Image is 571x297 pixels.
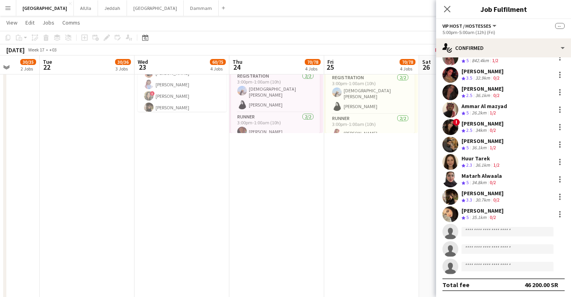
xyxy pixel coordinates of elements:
[453,119,460,126] span: !
[470,179,488,186] div: 34.8km
[490,179,496,185] app-skills-label: 0/2
[22,17,38,28] a: Edit
[474,197,492,204] div: 30.7km
[461,68,504,75] div: [PERSON_NAME]
[115,59,131,65] span: 30/36
[490,127,496,133] app-skills-label: 0/2
[461,137,504,145] div: [PERSON_NAME]
[25,19,35,26] span: Edit
[492,57,498,63] app-skills-label: 1/2
[233,58,242,65] span: Thu
[231,16,320,133] app-job-card: 3:00pm-1:00am (10h) (Fri)7/74 RolesGuest Support2/23:00pm-1:00am (10h)[PERSON_NAME][PERSON_NAME]R...
[59,17,83,28] a: Comms
[42,63,52,72] span: 22
[421,63,431,72] span: 26
[461,155,501,162] div: Huur Tarek
[62,19,80,26] span: Comms
[461,85,504,92] div: [PERSON_NAME]
[474,162,492,169] div: 36.1km
[184,0,219,16] button: Dammam
[115,66,131,72] div: 3 Jobs
[493,197,500,203] app-skills-label: 0/2
[137,63,148,72] span: 23
[326,114,415,152] app-card-role: Runner2/23:00pm-1:00am (10h)[PERSON_NAME]
[326,63,334,72] span: 25
[400,66,415,72] div: 4 Jobs
[490,110,496,116] app-skills-label: 1/2
[436,4,571,14] h3: Job Fulfilment
[42,19,54,26] span: Jobs
[461,120,504,127] div: [PERSON_NAME]
[305,66,320,72] div: 4 Jobs
[442,23,491,29] span: VIP Host / Hostesses
[490,145,496,150] app-skills-label: 1/2
[474,127,488,134] div: 34km
[20,59,36,65] span: 30/35
[210,59,226,65] span: 60/75
[16,0,74,16] button: [GEOGRAPHIC_DATA]
[74,0,98,16] button: AlUla
[466,92,472,98] span: 2.5
[326,73,415,114] app-card-role: Registration2/23:00pm-1:00am (10h)[DEMOGRAPHIC_DATA][PERSON_NAME][PERSON_NAME]
[327,58,334,65] span: Fri
[432,45,467,55] button: Fix 1 error
[490,214,496,220] app-skills-label: 0/2
[138,58,148,65] span: Wed
[461,207,504,214] div: [PERSON_NAME]
[466,127,472,133] span: 2.5
[466,197,472,203] span: 3.3
[470,57,490,64] div: 842.4km
[493,162,500,168] app-skills-label: 1/2
[3,17,21,28] a: View
[21,66,36,72] div: 2 Jobs
[400,59,415,65] span: 70/78
[525,281,558,289] div: 46 200.00 SR
[49,47,57,53] div: +03
[127,0,184,16] button: [GEOGRAPHIC_DATA]
[231,72,320,112] app-card-role: Registration2/23:00pm-1:00am (10h)[DEMOGRAPHIC_DATA][PERSON_NAME][PERSON_NAME]
[466,179,469,185] span: 5
[39,17,58,28] a: Jobs
[474,75,492,82] div: 32.9km
[442,281,469,289] div: Total fee
[442,23,498,29] button: VIP Host / Hostesses
[466,57,469,63] span: 5
[493,92,500,98] app-skills-label: 0/2
[466,75,472,81] span: 3.5
[231,112,320,151] app-card-role: Runner2/23:00pm-1:00am (10h)[PERSON_NAME]
[422,58,431,65] span: Sat
[150,91,155,96] span: !
[493,75,500,81] app-skills-label: 0/2
[466,145,469,150] span: 5
[466,162,472,168] span: 2.3
[98,0,127,16] button: Jeddah
[436,38,571,57] div: Confirmed
[461,172,502,179] div: Matarh Alwaala
[26,47,46,53] span: Week 17
[470,214,488,221] div: 35.1km
[43,58,52,65] span: Tue
[461,190,504,197] div: [PERSON_NAME]
[470,145,488,151] div: 36.1km
[474,92,492,99] div: 36.1km
[6,46,25,54] div: [DATE]
[6,19,17,26] span: View
[305,59,321,65] span: 70/78
[231,63,242,72] span: 24
[466,110,469,116] span: 5
[210,66,225,72] div: 4 Jobs
[555,23,565,29] span: --
[442,29,565,35] div: 5:00pm-5:00am (12h) (Fri)
[470,110,488,116] div: 26.2km
[466,214,469,220] span: 5
[461,103,507,110] div: Ammar Al mazyad
[326,16,415,133] app-job-card: 3:00pm-1:00am (10h) (Sat)7/74 RolesGuest Support2/23:00pm-1:00am (10h)[PERSON_NAME][PERSON_NAME]R...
